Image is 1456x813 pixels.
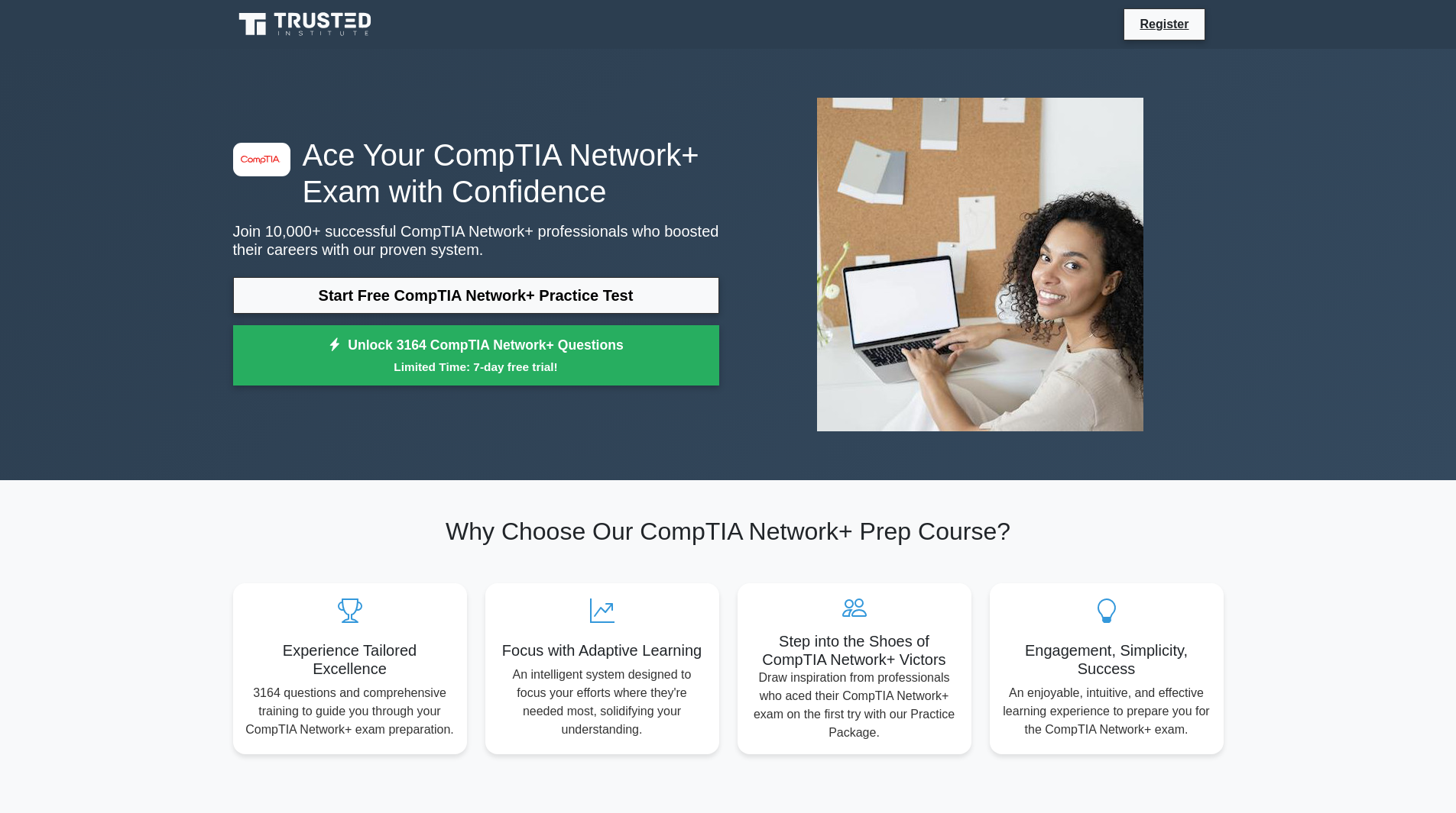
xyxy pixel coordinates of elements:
p: An enjoyable, intuitive, and effective learning experience to prepare you for the CompTIA Network... [1002,684,1211,739]
h2: Why Choose Our CompTIA Network+ Prep Course? [233,517,1224,546]
p: 3164 questions and comprehensive training to guide you through your CompTIA Network+ exam prepara... [245,684,455,739]
a: Start Free CompTIA Network+ Practice Test [233,277,719,314]
p: Draw inspiration from professionals who aced their CompTIA Network+ exam on the first try with ou... [750,669,959,742]
h1: Ace Your CompTIA Network+ Exam with Confidence [233,137,719,210]
h5: Engagement, Simplicity, Success [1002,641,1211,678]
a: Register [1130,15,1198,34]
h5: Step into the Shoes of CompTIA Network+ Victors [750,632,959,669]
h5: Experience Tailored Excellence [245,641,455,678]
a: Unlock 3164 CompTIA Network+ QuestionsLimited Time: 7-day free trial! [233,325,719,386]
small: Limited Time: 7-day free trial! [252,358,700,376]
h5: Focus with Adaptive Learning [498,641,707,660]
p: Join 10,000+ successful CompTIA Network+ professionals who boosted their careers with our proven ... [233,222,719,259]
p: An intelligent system designed to focus your efforts where they're needed most, solidifying your ... [498,666,707,739]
